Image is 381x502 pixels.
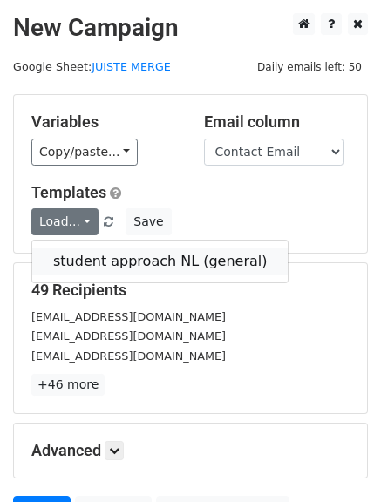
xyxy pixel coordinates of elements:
[251,58,368,77] span: Daily emails left: 50
[31,441,350,460] h5: Advanced
[31,281,350,300] h5: 49 Recipients
[32,248,288,275] a: student approach NL (general)
[294,418,381,502] iframe: Chat Widget
[126,208,171,235] button: Save
[31,349,226,363] small: [EMAIL_ADDRESS][DOMAIN_NAME]
[294,418,381,502] div: Chatwidget
[31,112,178,132] h5: Variables
[92,60,171,73] a: JUISTE MERGE
[13,60,171,73] small: Google Sheet:
[31,310,226,323] small: [EMAIL_ADDRESS][DOMAIN_NAME]
[13,13,368,43] h2: New Campaign
[251,60,368,73] a: Daily emails left: 50
[31,208,99,235] a: Load...
[31,374,105,396] a: +46 more
[31,183,106,201] a: Templates
[31,329,226,343] small: [EMAIL_ADDRESS][DOMAIN_NAME]
[31,139,138,166] a: Copy/paste...
[204,112,350,132] h5: Email column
